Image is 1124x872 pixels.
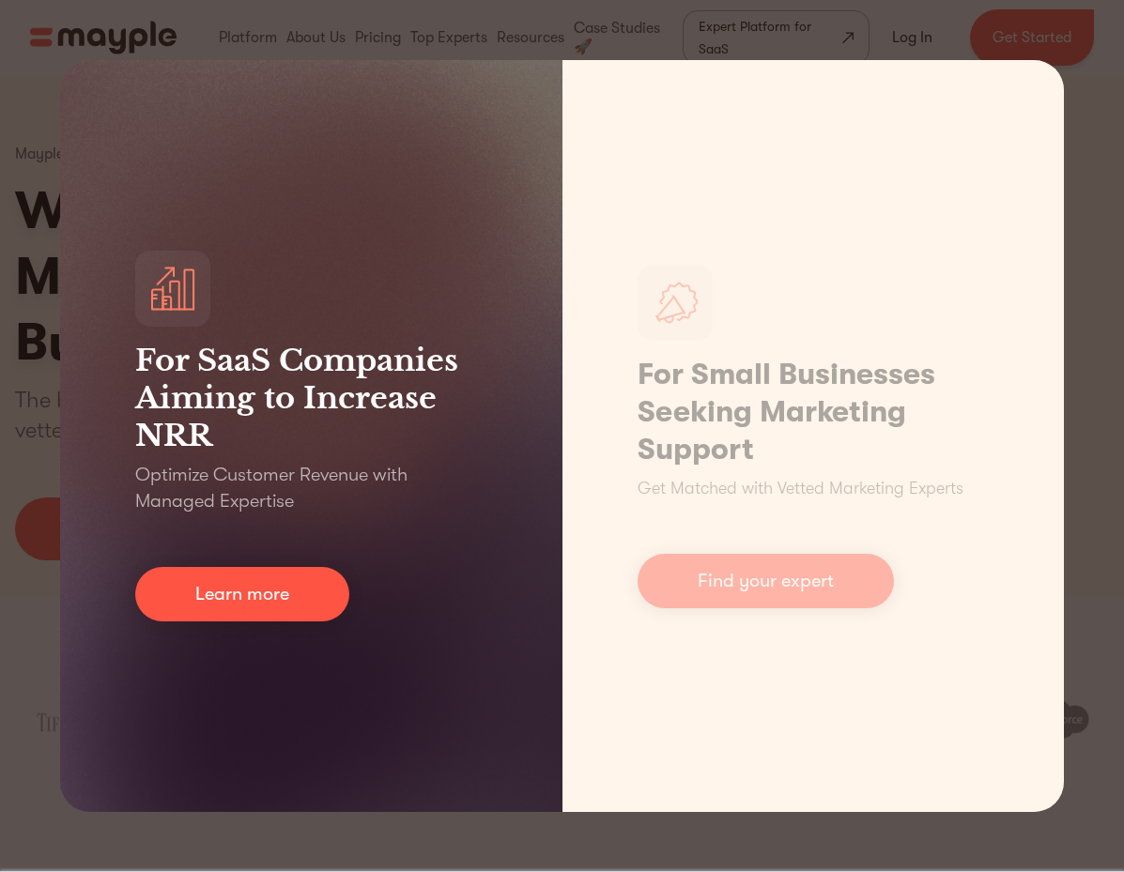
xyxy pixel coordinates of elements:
[135,567,349,621] a: Learn more
[638,554,894,608] a: Find your expert
[135,342,487,454] h3: For SaaS Companies Aiming to Increase NRR
[638,356,990,468] h1: For Small Businesses Seeking Marketing Support
[135,462,487,514] p: Optimize Customer Revenue with Managed Expertise
[638,476,963,501] p: Get Matched with Vetted Marketing Experts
